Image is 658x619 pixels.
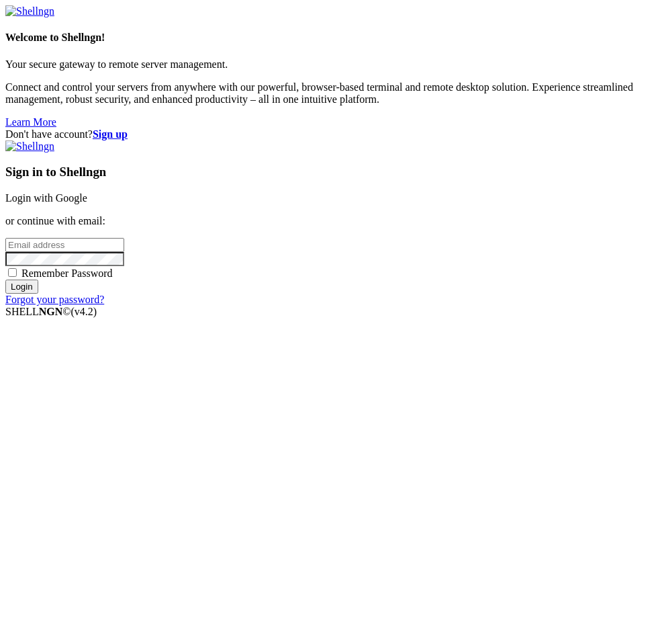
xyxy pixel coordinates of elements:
[5,5,54,17] img: Shellngn
[5,128,653,140] div: Don't have account?
[5,215,653,227] p: or continue with email:
[5,165,653,179] h3: Sign in to Shellngn
[93,128,128,140] a: Sign up
[5,32,653,44] h4: Welcome to Shellngn!
[8,268,17,277] input: Remember Password
[5,58,653,71] p: Your secure gateway to remote server management.
[5,306,97,317] span: SHELL ©
[5,192,87,204] a: Login with Google
[5,116,56,128] a: Learn More
[71,306,97,317] span: 4.2.0
[39,306,63,317] b: NGN
[5,238,124,252] input: Email address
[5,140,54,153] img: Shellngn
[5,81,653,106] p: Connect and control your servers from anywhere with our powerful, browser-based terminal and remo...
[5,280,38,294] input: Login
[5,294,104,305] a: Forgot your password?
[21,267,113,279] span: Remember Password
